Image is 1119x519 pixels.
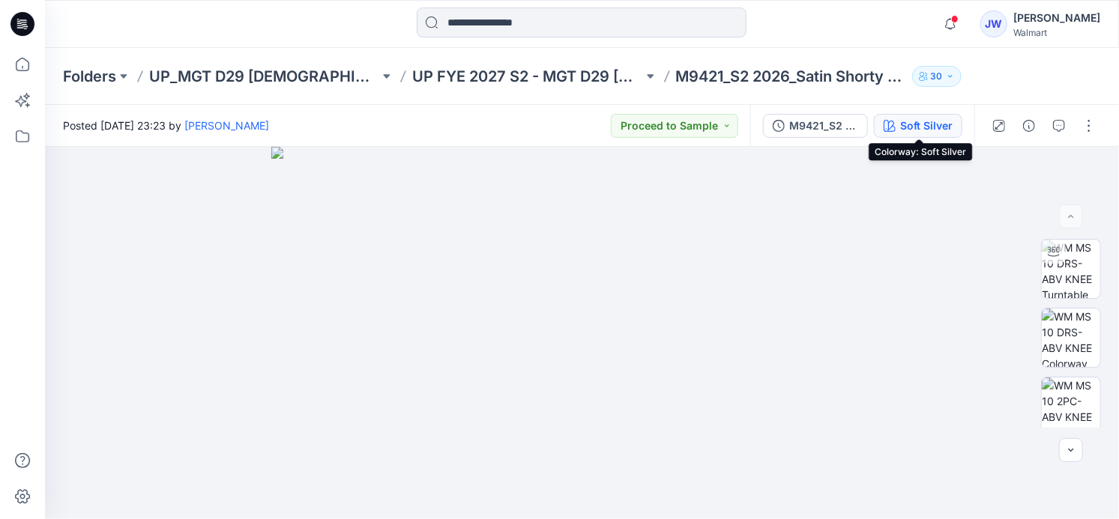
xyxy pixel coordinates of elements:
img: WM MS 10 DRS-ABV KNEE Turntable with Avatar [1042,240,1100,298]
span: Posted [DATE] 23:23 by [63,118,269,133]
img: eyJhbGciOiJIUzI1NiIsImtpZCI6IjAiLCJzbHQiOiJzZXMiLCJ0eXAiOiJKV1QifQ.eyJkYXRhIjp7InR5cGUiOiJzdG9yYW... [271,147,892,519]
div: [PERSON_NAME] [1013,9,1100,27]
button: Details [1017,114,1041,138]
img: WM MS 10 DRS-ABV KNEE Colorway wo Avatar [1042,309,1100,367]
p: 30 [931,68,943,85]
a: UP_MGT D29 [DEMOGRAPHIC_DATA] Sleep [149,66,379,87]
div: Soft Silver [900,118,953,134]
a: Folders [63,66,116,87]
img: WM MS 10 2PC-ABV KNEE Front wo Avatar [1042,377,1100,436]
div: M9421_S2 2026_Satin Shorty PJ_Midpoint [789,118,858,134]
button: M9421_S2 2026_Satin Shorty PJ_Midpoint [763,114,868,138]
a: UP FYE 2027 S2 - MGT D29 [DEMOGRAPHIC_DATA] Sleepwear [412,66,642,87]
div: Walmart [1013,27,1100,38]
button: 30 [912,66,962,87]
div: JW [980,10,1007,37]
button: Soft Silver [874,114,962,138]
a: [PERSON_NAME] [184,119,269,132]
p: M9421_S2 2026_Satin Shorty PJ_Midpoint [676,66,906,87]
